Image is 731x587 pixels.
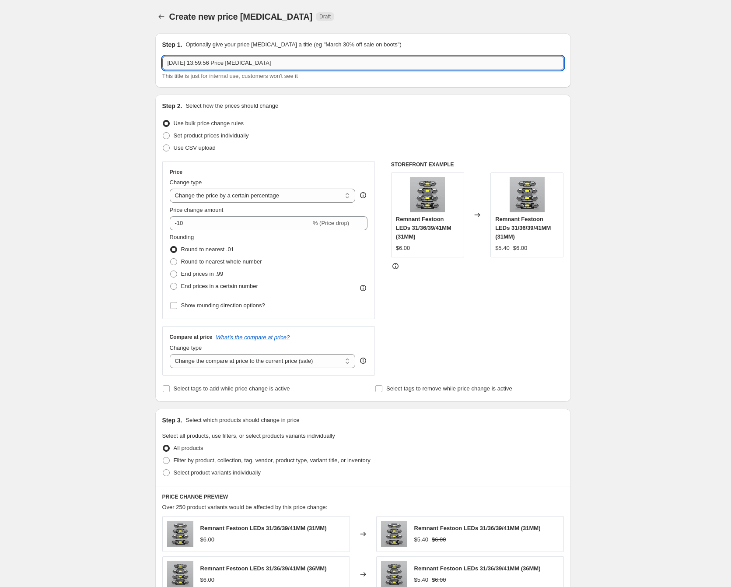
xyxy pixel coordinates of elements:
span: Select product variants individually [174,469,261,476]
span: Set product prices individually [174,132,249,139]
span: Draft [319,13,331,20]
p: Optionally give your price [MEDICAL_DATA] a title (eg "March 30% off sale on boots") [185,40,401,49]
span: Select tags to add while price change is active [174,385,290,392]
p: Select how the prices should change [185,102,278,110]
span: Select tags to remove while price change is active [386,385,512,392]
img: Festoon-Collection_b48e3591-7223-4d1c-8288-ff008d882b65_80x.jpg [381,521,407,547]
h3: Compare at price [170,334,213,341]
span: Remnant Festoon LEDs 31/36/39/41MM (31MM) [495,216,551,240]
div: help [359,356,367,365]
span: Create new price [MEDICAL_DATA] [169,12,313,21]
div: $5.40 [414,535,429,544]
span: End prices in a certain number [181,283,258,289]
span: Remnant Festoon LEDs 31/36/39/41MM (36MM) [200,565,327,572]
span: Change type [170,179,202,186]
strike: $6.00 [432,576,446,584]
span: Over 250 product variants would be affected by this price change: [162,504,328,510]
span: All products [174,445,203,451]
span: Show rounding direction options? [181,302,265,309]
span: Round to nearest whole number [181,258,262,265]
div: $6.00 [396,244,410,253]
img: Festoon-Collection_b48e3591-7223-4d1c-8288-ff008d882b65_80x.jpg [410,177,445,212]
span: Remnant Festoon LEDs 31/36/39/41MM (31MM) [200,525,327,531]
input: -15 [170,216,311,230]
h3: Price [170,169,182,176]
span: Rounding [170,234,194,240]
input: 30% off holiday sale [162,56,564,70]
span: Round to nearest .01 [181,246,234,253]
div: $5.40 [495,244,510,253]
span: This title is just for internal use, customers won't see it [162,73,298,79]
strike: $6.00 [513,244,528,253]
span: Remnant Festoon LEDs 31/36/39/41MM (31MM) [396,216,451,240]
span: Remnant Festoon LEDs 31/36/39/41MM (36MM) [414,565,541,572]
span: % (Price drop) [313,220,349,226]
button: Price change jobs [155,11,168,23]
span: Remnant Festoon LEDs 31/36/39/41MM (31MM) [414,525,541,531]
span: Change type [170,344,202,351]
h6: PRICE CHANGE PREVIEW [162,493,564,500]
span: Filter by product, collection, tag, vendor, product type, variant title, or inventory [174,457,371,464]
span: Use CSV upload [174,144,216,151]
span: Use bulk price change rules [174,120,244,127]
span: End prices in .99 [181,271,224,277]
img: Festoon-Collection_b48e3591-7223-4d1c-8288-ff008d882b65_80x.jpg [510,177,545,212]
strike: $6.00 [432,535,446,544]
h2: Step 1. [162,40,182,49]
div: $5.40 [414,576,429,584]
div: $6.00 [200,576,215,584]
h2: Step 3. [162,416,182,425]
h6: STOREFRONT EXAMPLE [391,161,564,168]
span: Price change amount [170,207,224,213]
h2: Step 2. [162,102,182,110]
img: Festoon-Collection_b48e3591-7223-4d1c-8288-ff008d882b65_80x.jpg [167,521,193,547]
span: Select all products, use filters, or select products variants individually [162,432,335,439]
p: Select which products should change in price [185,416,299,425]
div: help [359,191,367,200]
button: What's the compare at price? [216,334,290,341]
div: $6.00 [200,535,215,544]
